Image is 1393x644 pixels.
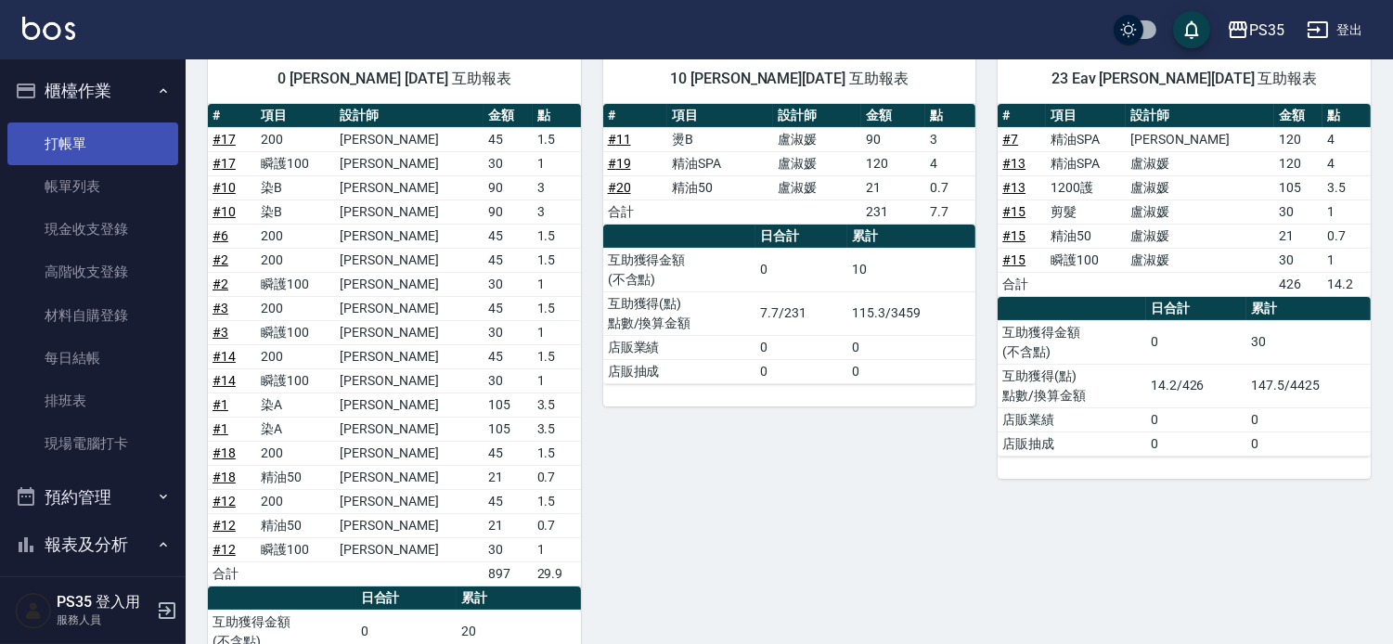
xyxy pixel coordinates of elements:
[533,393,581,417] td: 3.5
[484,561,532,586] td: 897
[847,335,975,359] td: 0
[847,225,975,249] th: 累計
[484,151,532,175] td: 30
[335,344,484,368] td: [PERSON_NAME]
[256,417,335,441] td: 染A
[1246,297,1371,321] th: 累計
[925,200,975,224] td: 7.7
[213,494,236,509] a: #12
[1274,104,1322,128] th: 金額
[1002,156,1025,171] a: #13
[861,175,925,200] td: 21
[1299,13,1371,47] button: 登出
[1146,407,1246,431] td: 0
[1246,407,1371,431] td: 0
[533,320,581,344] td: 1
[484,248,532,272] td: 45
[256,368,335,393] td: 瞬護100
[484,393,532,417] td: 105
[925,127,975,151] td: 3
[484,465,532,489] td: 21
[256,248,335,272] td: 200
[484,417,532,441] td: 105
[256,513,335,537] td: 精油50
[1322,127,1371,151] td: 4
[533,368,581,393] td: 1
[7,122,178,165] a: 打帳單
[208,104,581,586] table: a dense table
[603,104,667,128] th: #
[533,417,581,441] td: 3.5
[755,225,847,249] th: 日合計
[1046,248,1126,272] td: 瞬護100
[484,489,532,513] td: 45
[57,593,151,612] h5: PS35 登入用
[1274,200,1322,224] td: 30
[7,380,178,422] a: 排班表
[1126,151,1274,175] td: 盧淑媛
[603,104,976,225] table: a dense table
[484,320,532,344] td: 30
[335,175,484,200] td: [PERSON_NAME]
[335,127,484,151] td: [PERSON_NAME]
[998,320,1146,364] td: 互助獲得金額 (不含點)
[256,537,335,561] td: 瞬護100
[256,175,335,200] td: 染B
[335,465,484,489] td: [PERSON_NAME]
[7,337,178,380] a: 每日結帳
[998,272,1046,296] td: 合計
[1126,200,1274,224] td: 盧淑媛
[213,252,228,267] a: #2
[1146,320,1246,364] td: 0
[7,473,178,522] button: 預約管理
[1046,104,1126,128] th: 項目
[484,296,532,320] td: 45
[1249,19,1284,42] div: PS35
[335,513,484,537] td: [PERSON_NAME]
[335,368,484,393] td: [PERSON_NAME]
[213,156,236,171] a: #17
[847,359,975,383] td: 0
[484,537,532,561] td: 30
[484,175,532,200] td: 90
[484,104,532,128] th: 金額
[603,359,756,383] td: 店販抽成
[755,359,847,383] td: 0
[7,165,178,208] a: 帳單列表
[608,132,631,147] a: #11
[7,294,178,337] a: 材料自購登錄
[213,180,236,195] a: #10
[57,612,151,628] p: 服務人員
[1246,364,1371,407] td: 147.5/4425
[861,104,925,128] th: 金額
[925,151,975,175] td: 4
[773,151,861,175] td: 盧淑媛
[256,151,335,175] td: 瞬護100
[1146,364,1246,407] td: 14.2/426
[7,521,178,569] button: 報表及分析
[213,421,228,436] a: #1
[256,224,335,248] td: 200
[1322,151,1371,175] td: 4
[335,200,484,224] td: [PERSON_NAME]
[603,200,667,224] td: 合計
[998,104,1046,128] th: #
[1020,70,1348,88] span: 23 Eav [PERSON_NAME][DATE] 互助報表
[1274,224,1322,248] td: 21
[256,344,335,368] td: 200
[998,364,1146,407] td: 互助獲得(點) 點數/換算金額
[335,104,484,128] th: 設計師
[208,104,256,128] th: #
[533,151,581,175] td: 1
[213,132,236,147] a: #17
[861,200,925,224] td: 231
[1274,175,1322,200] td: 105
[1046,127,1126,151] td: 精油SPA
[533,224,581,248] td: 1.5
[603,248,756,291] td: 互助獲得金額 (不含點)
[1322,200,1371,224] td: 1
[208,561,256,586] td: 合計
[335,489,484,513] td: [PERSON_NAME]
[335,296,484,320] td: [PERSON_NAME]
[925,175,975,200] td: 0.7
